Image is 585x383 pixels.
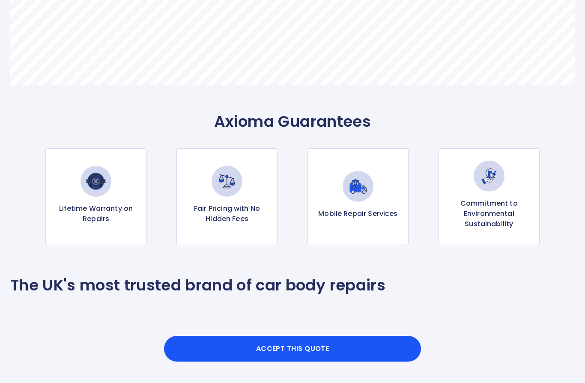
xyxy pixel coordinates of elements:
p: Fair Pricing with No Hidden Fees [184,203,270,224]
p: Lifetime Warranty on Repairs [53,203,139,224]
img: Lifetime Warranty on Repairs [81,166,111,197]
img: Commitment to Environmental Sustainability [474,161,504,191]
p: Axioma Guarantees [10,112,575,131]
p: The UK's most trusted brand of car body repairs [10,276,385,295]
button: Accept this Quote [164,336,421,362]
img: Mobile Repair Services [343,171,373,202]
p: Mobile Repair Services [318,209,397,219]
img: Fair Pricing with No Hidden Fees [212,166,242,197]
p: Commitment to Environmental Sustainability [446,198,532,229]
iframe: Customer reviews powered by Trustpilot [10,308,575,368]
